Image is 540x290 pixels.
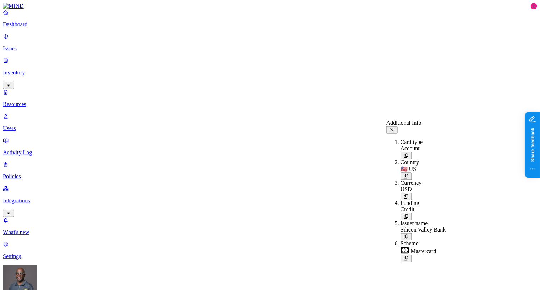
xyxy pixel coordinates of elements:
span: Currency [401,180,422,186]
div: Silicon Valley Bank [401,227,446,233]
p: What's new [3,229,537,235]
span: Country [401,160,419,166]
p: Users [3,125,537,132]
div: USD [401,186,446,193]
p: Inventory [3,69,537,76]
div: 🇺🇸 US [401,166,446,173]
div: 1 [531,3,537,9]
div: Credit [401,207,446,213]
span: Funding [401,200,419,206]
span: Issuer name [401,221,428,227]
div: Mastercard [401,247,446,255]
iframe: Marker.io feedback button [525,112,540,178]
p: Resources [3,101,537,107]
p: Dashboard [3,21,537,28]
span: Scheme [401,241,419,247]
div: Additional Info [386,120,446,126]
p: Policies [3,173,537,180]
p: Issues [3,45,537,52]
div: Account [401,146,446,152]
p: Settings [3,253,537,260]
img: MIND [3,3,24,9]
span: Card type [401,139,423,145]
p: Integrations [3,197,537,204]
p: Activity Log [3,149,537,156]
